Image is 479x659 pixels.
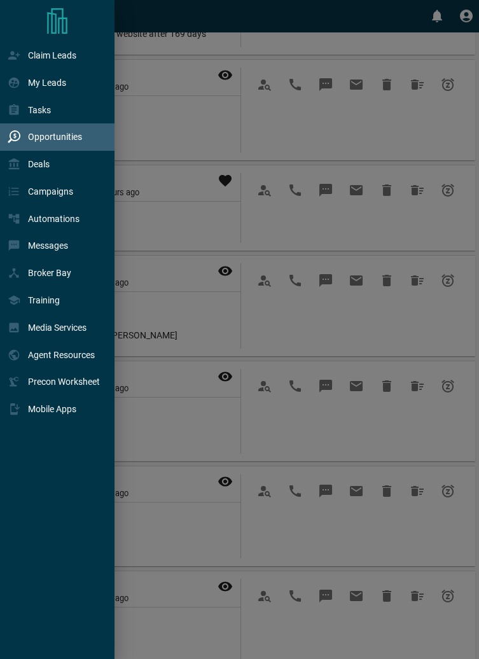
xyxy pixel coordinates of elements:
[28,377,100,387] p: Precon Worksheet
[28,132,82,142] p: Opportunities
[28,186,73,197] p: Campaigns
[28,404,76,414] p: Mobile Apps
[28,50,76,60] p: Claim Leads
[28,268,71,278] p: Broker Bay
[28,214,80,224] p: Automations
[28,295,60,305] p: Training
[28,240,68,251] p: Messages
[28,105,51,115] p: Tasks
[28,323,87,333] p: Media Services
[28,350,95,360] p: Agent Resources
[28,78,66,88] p: My Leads
[45,8,70,34] a: Main Page
[28,159,50,169] p: Deals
